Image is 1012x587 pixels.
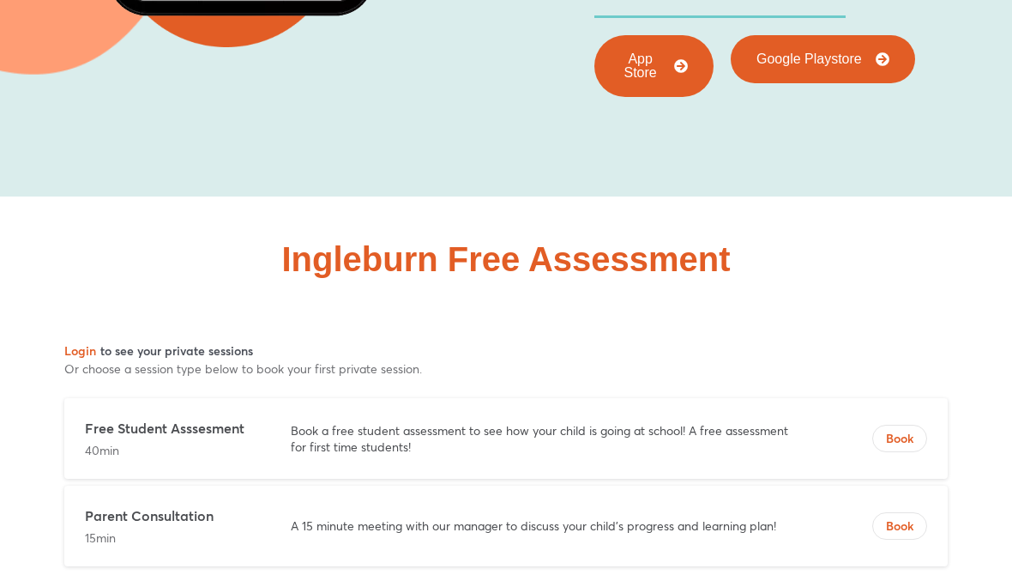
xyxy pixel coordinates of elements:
[620,52,660,80] span: App Store
[594,35,714,97] a: App Store
[926,505,1012,587] iframe: Chat Widget
[281,242,730,276] h2: Ingleburn Free Assessment
[731,35,915,83] a: Google Playstore
[756,52,862,66] span: Google Playstore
